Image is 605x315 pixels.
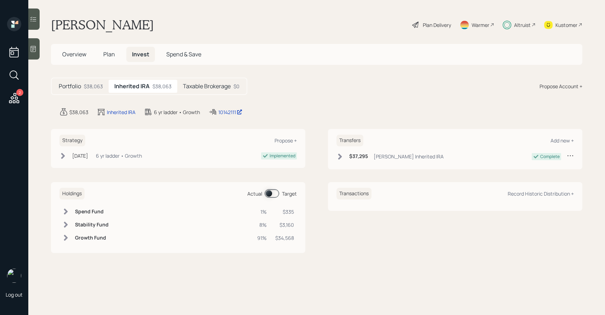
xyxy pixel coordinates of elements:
div: $38,063 [152,83,172,90]
div: Actual [247,190,262,197]
h6: Holdings [59,188,85,199]
img: sami-boghos-headshot.png [7,269,21,283]
div: 1% [257,208,267,215]
div: Inherited IRA [107,108,136,116]
div: Warmer [472,21,489,29]
h6: Transactions [336,188,371,199]
span: Invest [132,50,149,58]
div: 6 yr ladder • Growth [96,152,142,159]
h5: Taxable Brokerage [183,83,231,90]
div: Target [282,190,297,197]
h5: Inherited IRA [114,83,150,90]
div: Record Historic Distribution + [508,190,574,197]
h5: Portfolio [59,83,81,90]
div: Propose + [275,137,297,144]
h6: $37,295 [349,153,368,159]
span: Overview [62,50,86,58]
div: Add new + [551,137,574,144]
div: $335 [275,208,294,215]
div: Altruist [514,21,531,29]
div: Implemented [270,153,295,159]
div: $34,568 [275,234,294,242]
h6: Spend Fund [75,209,109,215]
h6: Strategy [59,135,85,146]
div: [DATE] [72,152,88,159]
div: Propose Account + [540,83,582,90]
div: [PERSON_NAME] Inherited IRA [374,153,444,160]
div: 10142111 [218,108,242,116]
div: Log out [6,291,23,298]
div: $3,160 [275,221,294,229]
div: Plan Delivery [423,21,451,29]
div: $38,063 [84,83,103,90]
div: 6 yr ladder • Growth [154,108,200,116]
h6: Transfers [336,135,363,146]
h6: Stability Fund [75,222,109,228]
div: $0 [234,83,240,90]
h6: Growth Fund [75,235,109,241]
div: 2 [16,89,23,96]
div: Kustomer [555,21,577,29]
div: 8% [257,221,267,229]
h1: [PERSON_NAME] [51,17,154,33]
span: Spend & Save [166,50,201,58]
div: 91% [257,234,267,242]
div: Complete [540,153,560,160]
span: Plan [103,50,115,58]
div: $38,063 [69,108,88,116]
